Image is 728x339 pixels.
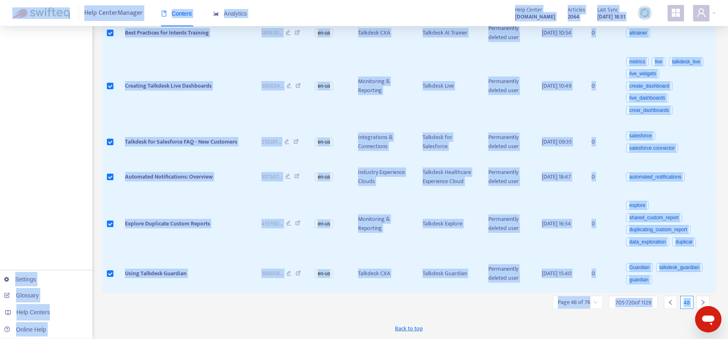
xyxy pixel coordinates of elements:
[351,17,416,49] td: Talkdesk CXA
[696,8,706,18] span: user
[515,12,555,21] a: [DOMAIN_NAME]
[261,172,282,181] span: 107507 ...
[261,81,283,91] span: 360039 ...
[351,193,416,255] td: Monitoring & Reporting
[351,123,416,161] td: Integrations & Connections
[585,123,618,161] td: 0
[416,255,482,293] td: Talkdesk Guardian
[585,255,618,293] td: 0
[626,201,649,210] span: explore
[626,275,652,284] span: guardian
[542,219,571,228] span: [DATE] 16:34
[161,11,167,16] span: book
[626,81,673,91] span: create_dashboard
[626,28,650,37] span: aitrainer
[542,269,571,278] span: [DATE] 15:40
[668,300,673,305] span: left
[12,7,70,19] img: Swifteq
[482,123,535,161] td: Permanently deleted user
[416,161,482,193] td: Talkdesk Healthcare Experience Cloud
[213,11,219,16] span: area-chart
[125,137,237,146] span: Talkdesk for Salesforce FAQ - New Customers
[351,49,416,123] td: Monitoring & Reporting
[314,172,333,181] span: en-us
[261,137,281,146] span: 210281 ...
[351,255,416,293] td: Talkdesk CXA
[626,237,669,246] span: data_exploration
[125,28,209,37] span: Best Practices for Intents Training
[125,269,187,278] span: Using Talkdesk Guardian
[672,237,696,246] span: duplicar
[542,81,571,91] span: [DATE] 10:49
[84,5,143,21] span: Help Center Manager
[213,10,247,17] span: Analytics
[626,213,682,222] span: shared_custom_report
[416,49,482,123] td: Talkdesk Live
[314,137,333,146] span: en-us
[626,106,673,115] span: crear_dashboards
[4,276,36,283] a: Settings
[416,17,482,49] td: Talkdesk AI Trainer
[314,28,333,37] span: en-us
[395,324,423,333] span: Back to top
[695,306,721,332] iframe: Button to launch messaging window, conversation in progress
[261,219,283,228] span: 455592 ...
[515,5,542,14] span: Help Center
[482,49,535,123] td: Permanently deleted user
[652,57,666,66] span: live
[626,263,653,272] span: Guardian
[261,269,283,278] span: 360058 ...
[542,172,571,181] span: [DATE] 18:47
[482,17,535,49] td: Permanently deleted user
[161,10,192,17] span: Content
[416,193,482,255] td: Talkdesk Explore
[16,309,50,316] span: Help Centers
[542,28,571,37] span: [DATE] 10:54
[626,57,649,66] span: metrics
[125,81,212,91] span: Creating Talkdesk Live Dashboards
[671,8,681,18] span: appstore
[585,17,618,49] td: 0
[680,296,693,309] div: 48
[669,57,704,66] span: talkdesk_live
[568,5,585,14] span: Articles
[482,193,535,255] td: Permanently deleted user
[568,12,579,21] strong: 2064
[626,225,691,234] span: duplicating_custom_report
[615,298,651,307] span: 705 - 720 of 1129
[585,161,618,193] td: 0
[597,12,625,21] strong: [DATE] 18:51
[585,193,618,255] td: 0
[416,123,482,161] td: Talkdesk for Salesforce
[626,93,668,102] span: live_dashboards
[482,161,535,193] td: Permanently deleted user
[4,292,39,299] a: Glossary
[482,255,535,293] td: Permanently deleted user
[314,219,333,228] span: en-us
[314,269,333,278] span: en-us
[585,49,618,123] td: 0
[261,28,282,37] span: 149350 ...
[542,137,572,146] span: [DATE] 09:35
[4,326,46,333] a: Online Help
[125,219,210,228] span: Explore Duplicate Custom Reports
[314,81,333,91] span: en-us
[125,172,213,181] span: Automated Notifications: Overview
[597,5,618,14] span: Last Sync
[626,131,655,140] span: salesforce
[640,8,650,18] img: sync.dc5367851b00ba804db3.png
[626,144,678,153] span: salesforce connector
[626,172,685,181] span: automated_notifications
[351,161,416,193] td: Industry Experience Clouds
[626,69,659,78] span: live_widgets
[656,263,703,272] span: talkdesk_guardian
[700,300,706,305] span: right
